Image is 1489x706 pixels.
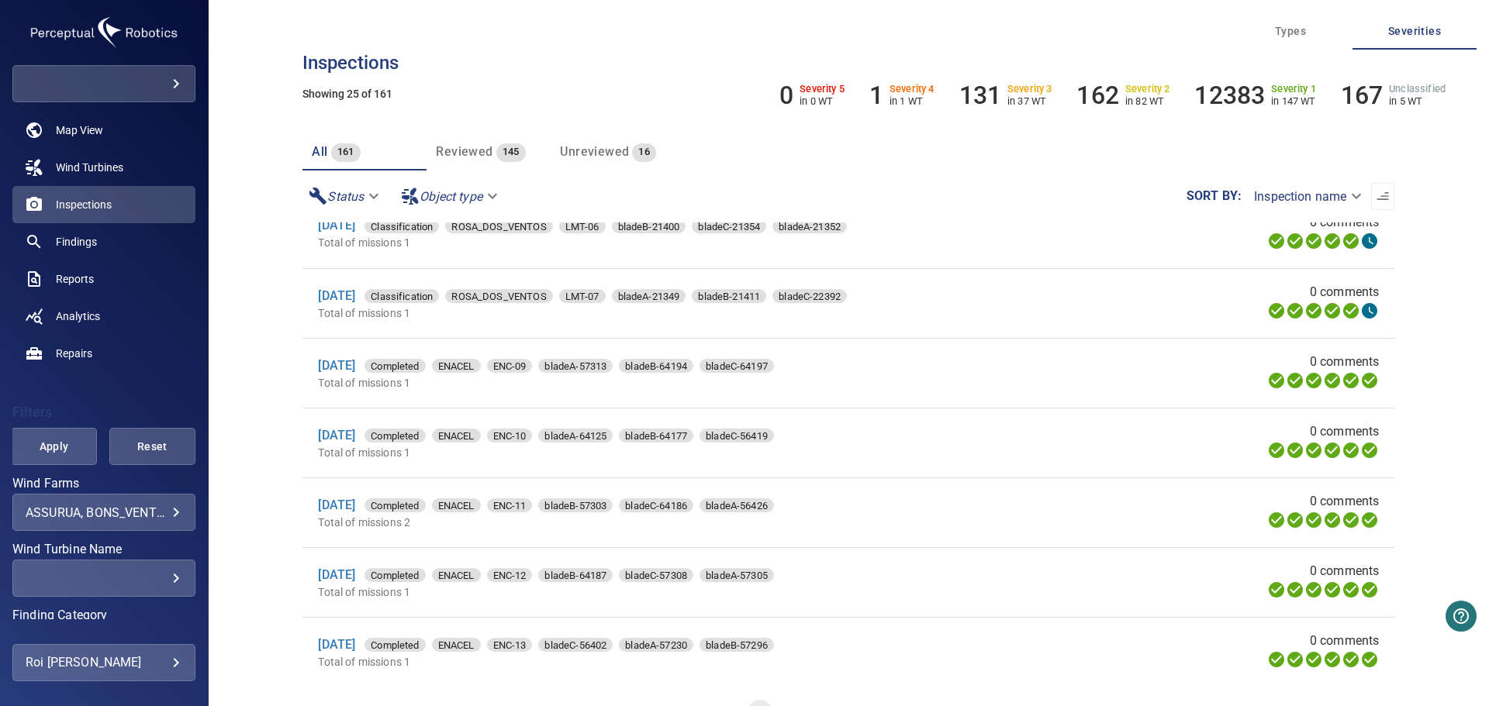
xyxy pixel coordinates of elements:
h6: 167 [1341,81,1383,110]
div: bladeA-56426 [700,498,774,512]
div: ENC-11 [487,498,533,512]
span: 0 comments [1310,632,1380,650]
svg: ML Processing 100% [1323,650,1342,669]
div: bladeA-57230 [619,638,693,652]
p: Total of missions 1 [318,305,1059,321]
svg: Matching 100% [1342,232,1360,250]
a: [DATE] [318,637,355,652]
div: bladeC-56419 [700,429,774,443]
span: 16 [632,143,656,161]
span: bladeB-21400 [612,219,686,235]
span: 0 comments [1310,492,1380,511]
span: Completed [364,498,425,514]
div: LMT-06 [559,219,606,233]
span: Completed [364,359,425,374]
div: Completed [364,498,425,512]
h3: Inspections [302,53,1394,73]
svg: Classification 100% [1360,650,1379,669]
span: All [312,144,327,159]
span: bladeA-64125 [538,429,613,444]
li: Severity 4 [869,81,935,110]
h5: Showing 25 of 161 [302,88,1394,100]
span: bladeB-64177 [619,429,693,444]
div: ENACEL [432,429,481,443]
span: Unreviewed [560,144,629,159]
span: bladeC-56402 [538,638,613,653]
h6: Severity 5 [800,84,845,95]
a: inspections active [12,186,195,223]
div: ENC-10 [487,429,533,443]
a: findings noActive [12,223,195,260]
p: Total of missions 1 [318,235,1059,250]
a: repairs noActive [12,335,195,372]
svg: Matching 100% [1342,580,1360,599]
a: [DATE] [318,498,355,512]
span: bladeC-64186 [619,498,693,514]
p: in 37 WT [1007,95,1052,107]
li: Severity Unclassified [1341,81,1446,110]
span: bladeC-21354 [692,219,766,235]
label: Wind Farms [12,477,195,490]
a: [DATE] [318,358,355,373]
svg: ML Processing 100% [1323,371,1342,390]
div: bladeC-64186 [619,498,693,512]
span: bladeC-57308 [619,568,693,584]
svg: Data Formatted 100% [1286,650,1304,669]
svg: ML Processing 100% [1323,580,1342,599]
span: 145 [496,143,526,161]
span: bladeC-56419 [700,429,774,444]
svg: Uploading 100% [1267,232,1286,250]
span: bladeC-22392 [772,289,847,305]
span: Wind Turbines [56,160,123,175]
label: Finding Category [12,609,195,622]
span: Reports [56,271,94,287]
span: ENACEL [432,359,481,374]
span: ENC-13 [487,638,533,653]
p: in 1 WT [890,95,935,107]
span: ENC-10 [487,429,533,444]
div: bladeC-56402 [538,638,613,652]
svg: Selecting 100% [1304,232,1323,250]
div: bladeB-64194 [619,359,693,373]
svg: ML Processing 100% [1323,441,1342,460]
h6: Severity 4 [890,84,935,95]
span: LMT-06 [559,219,606,235]
svg: Classification 0% [1360,301,1379,320]
svg: Uploading 100% [1267,650,1286,669]
a: [DATE] [318,567,355,582]
svg: Uploading 100% [1267,580,1286,599]
span: bladeA-57230 [619,638,693,653]
span: Types [1238,22,1343,41]
span: 161 [331,143,361,161]
button: Reset [109,428,195,465]
div: bladeC-21354 [692,219,766,233]
span: Completed [364,429,425,444]
div: bladeB-21411 [692,289,766,303]
svg: Data Formatted 100% [1286,580,1304,599]
svg: Matching 100% [1342,371,1360,390]
span: ENC-12 [487,568,533,584]
svg: Classification 0% [1360,232,1379,250]
svg: Data Formatted 100% [1286,511,1304,529]
h6: 162 [1076,81,1118,110]
div: ENACEL [432,498,481,512]
svg: Selecting 100% [1304,441,1323,460]
a: [DATE] [318,428,355,443]
div: Object type [395,183,507,210]
div: bladeC-22392 [772,289,847,303]
span: Findings [56,234,97,250]
svg: Selecting 100% [1304,511,1323,529]
a: [DATE] [318,288,355,303]
div: bladeA-64125 [538,429,613,443]
li: Severity 5 [779,81,845,110]
svg: Data Formatted 100% [1286,232,1304,250]
span: ENACEL [432,498,481,514]
span: 0 comments [1310,422,1380,441]
svg: ML Processing 100% [1323,232,1342,250]
li: Severity 2 [1076,81,1169,110]
svg: Uploading 100% [1267,371,1286,390]
div: Completed [364,429,425,443]
span: ENACEL [432,638,481,653]
div: Inspection name [1242,183,1371,210]
div: bladeA-21352 [772,219,847,233]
